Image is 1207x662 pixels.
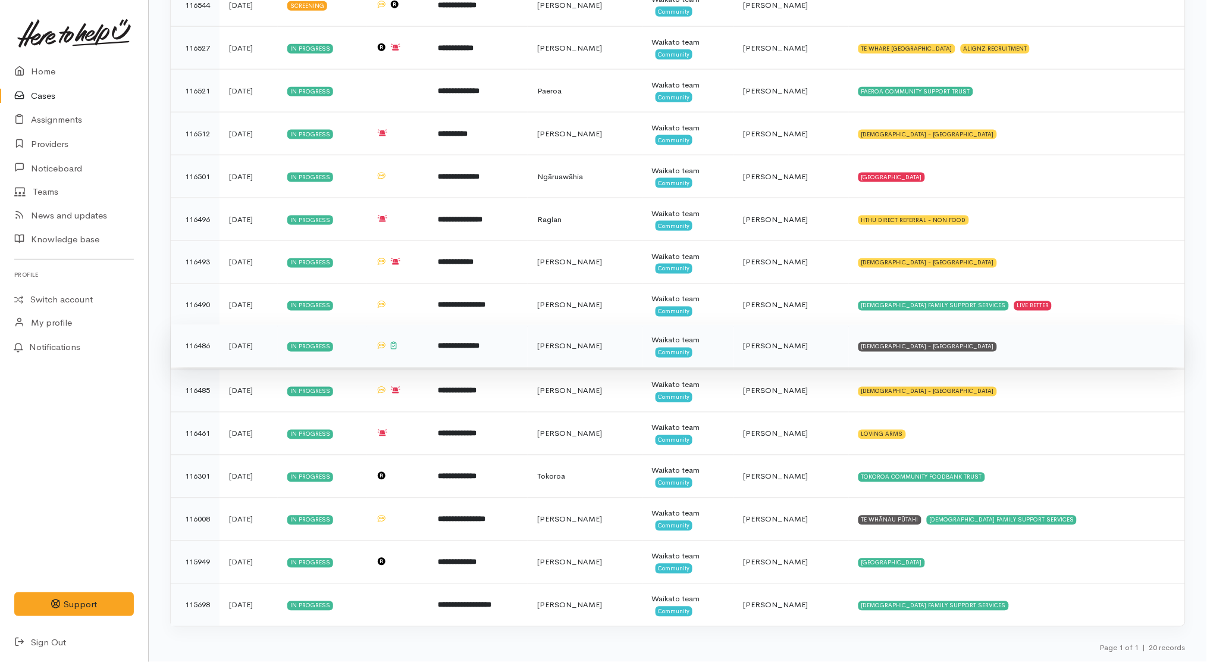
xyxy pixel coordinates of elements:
div: TOKOROA COMMUNITY FOODBANK TRUST [858,473,985,482]
div: [DEMOGRAPHIC_DATA] - [GEOGRAPHIC_DATA] [858,258,997,268]
span: Community [656,7,693,16]
span: [PERSON_NAME] [537,257,602,267]
span: [PERSON_NAME] [537,600,602,610]
span: Raglan [537,214,562,224]
div: In progress [287,387,333,396]
div: In progress [287,601,333,611]
div: Waikato team [652,79,725,91]
span: [PERSON_NAME] [537,43,602,53]
td: [DATE] [220,370,278,413]
div: In progress [287,516,333,525]
div: Waikato team [652,293,725,305]
td: 115949 [171,541,220,584]
div: In progress [287,258,333,268]
td: 116485 [171,370,220,413]
div: In progress [287,44,333,54]
div: [GEOGRAPHIC_DATA] [858,173,925,182]
span: Community [656,135,693,145]
span: | [1143,643,1146,653]
span: Community [656,221,693,230]
td: 116521 [171,70,220,113]
span: Community [656,564,693,573]
td: [DATE] [220,498,278,541]
td: [DATE] [220,27,278,70]
div: [GEOGRAPHIC_DATA] [858,558,925,568]
td: 116461 [171,413,220,455]
div: Waikato team [652,508,725,520]
span: Community [656,264,693,273]
span: [PERSON_NAME] [744,386,808,396]
span: [PERSON_NAME] [537,557,602,567]
div: Waikato team [652,379,725,391]
span: Community [656,521,693,530]
h6: Profile [14,267,134,283]
div: LOVING ARMS [858,430,906,439]
div: [DEMOGRAPHIC_DATA] FAMILY SUPPORT SERVICES [858,601,1009,611]
span: Community [656,178,693,188]
div: In progress [287,301,333,311]
div: Waikato team [652,551,725,563]
td: [DATE] [220,70,278,113]
div: In progress [287,130,333,139]
div: ALIGNZ RECRUITMENT [961,44,1030,54]
td: [DATE] [220,413,278,455]
div: In progress [287,342,333,352]
span: Community [656,92,693,102]
td: 116008 [171,498,220,541]
div: [DEMOGRAPHIC_DATA] - [GEOGRAPHIC_DATA] [858,130,997,139]
td: [DATE] [220,155,278,198]
td: 116486 [171,325,220,368]
div: Waikato team [652,36,725,48]
td: [DATE] [220,584,278,627]
button: Support [14,592,134,617]
div: Waikato team [652,594,725,605]
div: In progress [287,216,333,225]
div: Waikato team [652,422,725,434]
span: Community [656,307,693,316]
div: TE WHARE [GEOGRAPHIC_DATA] [858,44,955,54]
div: In progress [287,173,333,182]
td: 116490 [171,284,220,327]
span: Community [656,435,693,445]
div: In progress [287,430,333,439]
span: [PERSON_NAME] [537,341,602,351]
span: [PERSON_NAME] [744,171,808,182]
span: [PERSON_NAME] [744,429,808,439]
span: Community [656,607,693,616]
span: [PERSON_NAME] [744,86,808,96]
td: [DATE] [220,455,278,498]
td: 116501 [171,155,220,198]
td: [DATE] [220,325,278,368]
div: HTHU DIRECT REFERRAL - NON FOOD [858,216,969,225]
div: TE WHĀNAU PŪTAHI [858,516,921,525]
span: [PERSON_NAME] [537,429,602,439]
div: Waikato team [652,251,725,263]
div: Waikato team [652,122,725,134]
div: In progress [287,473,333,482]
span: [PERSON_NAME] [744,129,808,139]
span: [PERSON_NAME] [744,471,808,482]
td: [DATE] [220,541,278,584]
div: LIVE BETTER [1014,301,1052,311]
div: Screening [287,1,327,11]
span: [PERSON_NAME] [744,514,808,524]
div: [DEMOGRAPHIC_DATA] - [GEOGRAPHIC_DATA] [858,342,997,352]
div: Waikato team [652,335,725,346]
div: PAEROA COMMUNITY SUPPORT TRUST [858,87,973,96]
span: [PERSON_NAME] [744,257,808,267]
div: Waikato team [652,465,725,477]
td: 116493 [171,241,220,284]
span: [PERSON_NAME] [744,214,808,224]
td: 116301 [171,455,220,498]
div: [DEMOGRAPHIC_DATA] - [GEOGRAPHIC_DATA] [858,387,997,396]
td: [DATE] [220,284,278,327]
div: [DEMOGRAPHIC_DATA] FAMILY SUPPORT SERVICES [927,516,1077,525]
span: [PERSON_NAME] [744,600,808,610]
div: Waikato team [652,208,725,220]
span: [PERSON_NAME] [744,341,808,351]
div: In progress [287,87,333,96]
span: [PERSON_NAME] [537,300,602,310]
span: Community [656,348,693,357]
small: Page 1 of 1 20 records [1100,643,1186,653]
td: 116512 [171,113,220,155]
